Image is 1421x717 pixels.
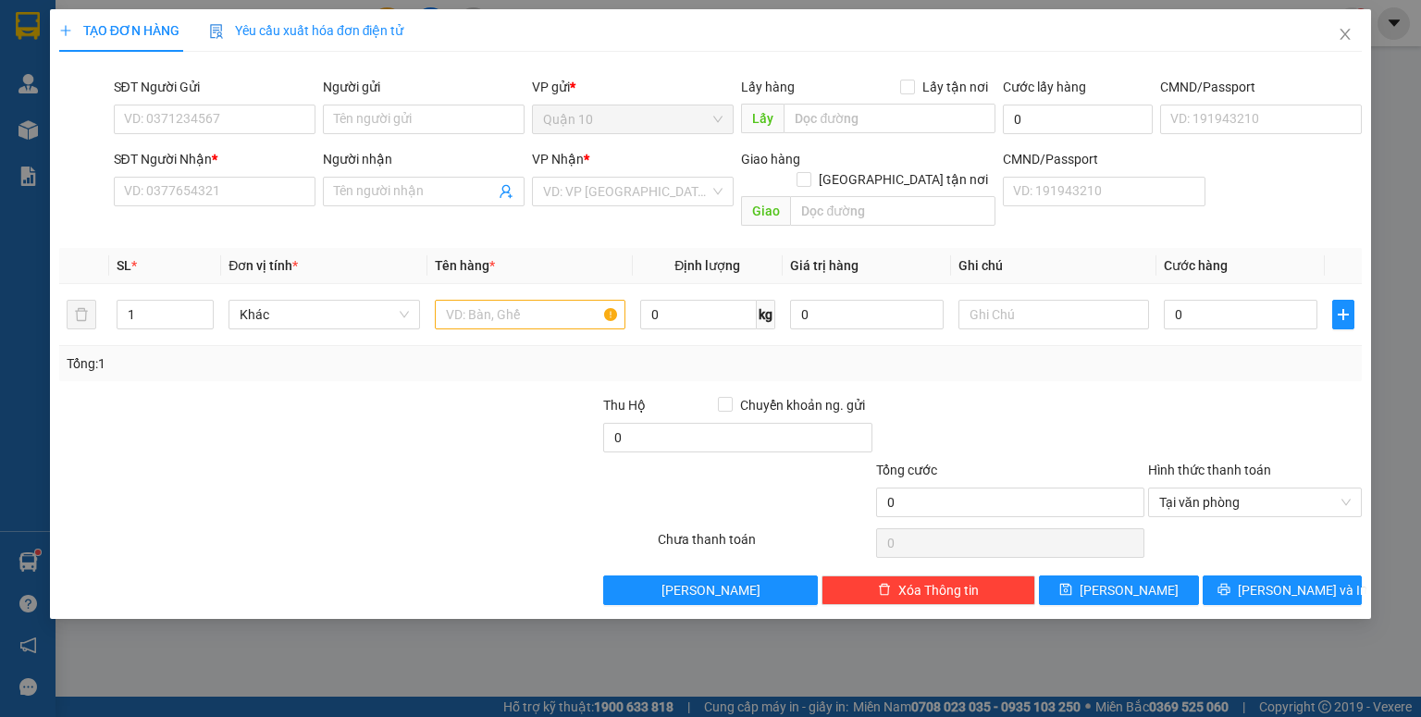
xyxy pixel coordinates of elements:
[790,258,859,273] span: Giá trị hàng
[59,24,72,37] span: plus
[1332,300,1354,329] button: plus
[209,24,224,39] img: icon
[435,300,625,329] input: VD: Bàn, Ghế
[1080,580,1179,600] span: [PERSON_NAME]
[1319,9,1371,61] button: Close
[67,353,550,374] div: Tổng: 1
[114,77,315,97] div: SĐT Người Gửi
[822,575,1035,605] button: deleteXóa Thông tin
[661,580,760,600] span: [PERSON_NAME]
[59,23,179,38] span: TẠO ĐƠN HÀNG
[117,258,131,273] span: SL
[1159,488,1351,516] span: Tại văn phòng
[674,258,740,273] span: Định lượng
[1160,77,1362,97] div: CMND/Passport
[67,300,96,329] button: delete
[915,77,995,97] span: Lấy tận nơi
[733,395,872,415] span: Chuyển khoản ng. gửi
[229,258,298,273] span: Đơn vị tính
[898,580,979,600] span: Xóa Thông tin
[603,575,817,605] button: [PERSON_NAME]
[1333,307,1353,322] span: plus
[1217,583,1230,598] span: printer
[1338,27,1353,42] span: close
[741,80,795,94] span: Lấy hàng
[1003,105,1153,134] input: Cước lấy hàng
[1148,463,1271,477] label: Hình thức thanh toán
[741,152,800,167] span: Giao hàng
[878,583,891,598] span: delete
[1039,575,1199,605] button: save[PERSON_NAME]
[951,248,1156,284] th: Ghi chú
[741,196,790,226] span: Giao
[958,300,1149,329] input: Ghi Chú
[1003,80,1086,94] label: Cước lấy hàng
[543,105,723,133] span: Quận 10
[876,463,937,477] span: Tổng cước
[603,398,646,413] span: Thu Hộ
[1059,583,1072,598] span: save
[1164,258,1228,273] span: Cước hàng
[790,300,944,329] input: 0
[209,23,404,38] span: Yêu cầu xuất hóa đơn điện tử
[1003,149,1205,169] div: CMND/Passport
[323,149,525,169] div: Người nhận
[784,104,995,133] input: Dọc đường
[656,529,873,562] div: Chưa thanh toán
[790,196,995,226] input: Dọc đường
[1203,575,1363,605] button: printer[PERSON_NAME] và In
[532,77,734,97] div: VP gửi
[323,77,525,97] div: Người gửi
[499,184,513,199] span: user-add
[114,149,315,169] div: SĐT Người Nhận
[757,300,775,329] span: kg
[240,301,408,328] span: Khác
[532,152,584,167] span: VP Nhận
[741,104,784,133] span: Lấy
[811,169,995,190] span: [GEOGRAPHIC_DATA] tận nơi
[435,258,495,273] span: Tên hàng
[1238,580,1367,600] span: [PERSON_NAME] và In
